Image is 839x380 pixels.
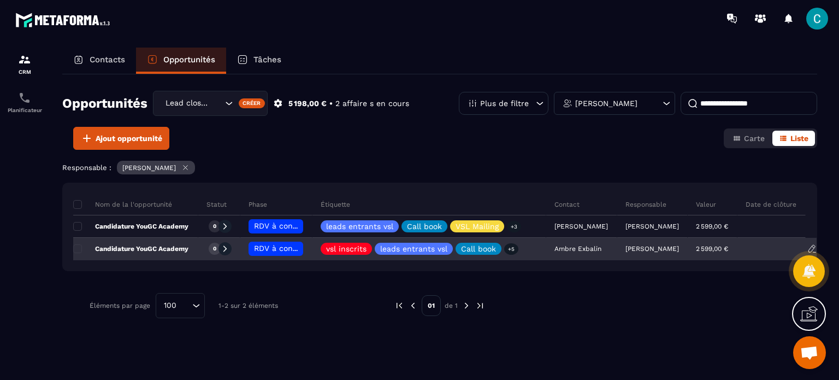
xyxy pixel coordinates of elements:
p: Contact [554,200,580,209]
p: leads entrants vsl [380,245,447,253]
div: Ouvrir le chat [793,336,826,369]
span: Liste [790,134,808,143]
button: Carte [726,131,771,146]
img: logo [15,10,114,30]
p: Call book [407,223,442,230]
p: [PERSON_NAME] [625,223,679,230]
p: Planificateur [3,107,46,113]
p: +5 [504,243,518,255]
p: de 1 [445,301,458,310]
p: Nom de la l'opportunité [73,200,172,209]
p: 2 599,00 € [696,223,728,230]
span: RDV à confimer ❓ [254,221,324,230]
p: 1-2 sur 2 éléments [218,302,278,309]
p: Responsable : [62,163,111,172]
p: 0 [213,245,216,253]
p: CRM [3,69,46,75]
p: 2 599,00 € [696,245,728,253]
p: vsl inscrits [326,245,367,253]
img: next [462,301,471,311]
button: Ajout opportunité [73,127,169,150]
h2: Opportunités [62,92,147,114]
span: Lead closing [163,97,211,109]
p: Responsable [625,200,666,209]
span: Ajout opportunité [96,133,162,144]
a: schedulerschedulerPlanificateur [3,83,46,121]
p: Call book [461,245,496,253]
a: Contacts [62,48,136,74]
img: prev [394,301,404,311]
p: Éléments par page [90,302,150,309]
p: VSL Mailing [456,223,499,230]
p: 5 198,00 € [288,98,327,109]
img: scheduler [18,91,31,104]
img: prev [408,301,418,311]
a: Tâches [226,48,292,74]
a: formationformationCRM [3,45,46,83]
p: Valeur [696,200,716,209]
p: [PERSON_NAME] [575,100,637,107]
p: Date de clôture [746,200,796,209]
p: Phase [249,200,267,209]
span: Carte [744,134,765,143]
img: next [475,301,485,311]
p: [PERSON_NAME] [122,164,176,172]
p: leads entrants vsl [326,223,393,230]
a: Opportunités [136,48,226,74]
p: Candidature YouGC Academy [73,222,188,231]
div: Search for option [153,91,268,116]
p: Tâches [253,55,281,65]
p: [PERSON_NAME] [625,245,679,253]
p: +3 [507,221,521,232]
div: Search for option [156,293,205,318]
p: Candidature YouGC Academy [73,244,188,253]
input: Search for option [180,300,190,312]
img: formation [18,53,31,66]
p: Plus de filtre [480,100,529,107]
input: Search for option [211,97,222,109]
p: 01 [422,295,441,316]
p: • [329,98,333,109]
button: Liste [772,131,815,146]
p: Contacts [90,55,125,65]
p: 2 affaire s en cours [335,98,409,109]
p: Statut [206,200,227,209]
span: 100 [160,300,180,312]
span: RDV à confimer ❓ [254,244,324,253]
p: 0 [213,223,216,230]
p: Opportunités [163,55,215,65]
div: Créer [239,98,265,108]
p: Étiquette [321,200,350,209]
